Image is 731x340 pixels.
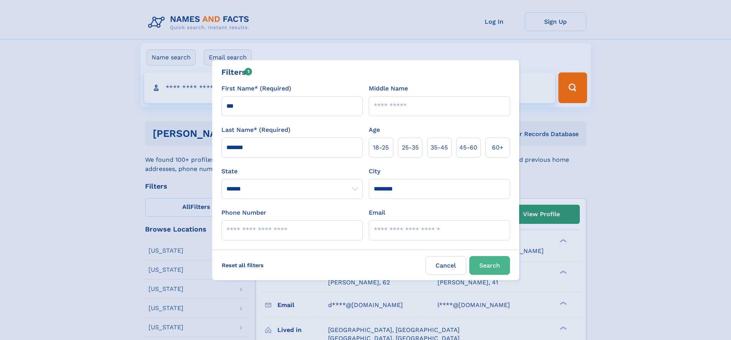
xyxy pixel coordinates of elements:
[402,143,419,152] span: 25‑35
[221,66,252,78] div: Filters
[221,167,363,176] label: State
[369,208,385,217] label: Email
[373,143,389,152] span: 18‑25
[369,84,408,93] label: Middle Name
[459,143,477,152] span: 45‑60
[221,208,266,217] label: Phone Number
[426,256,466,275] label: Cancel
[369,125,380,135] label: Age
[221,125,290,135] label: Last Name* (Required)
[492,143,503,152] span: 60+
[431,143,448,152] span: 35‑45
[369,167,380,176] label: City
[469,256,510,275] button: Search
[221,84,291,93] label: First Name* (Required)
[217,256,269,274] label: Reset all filters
